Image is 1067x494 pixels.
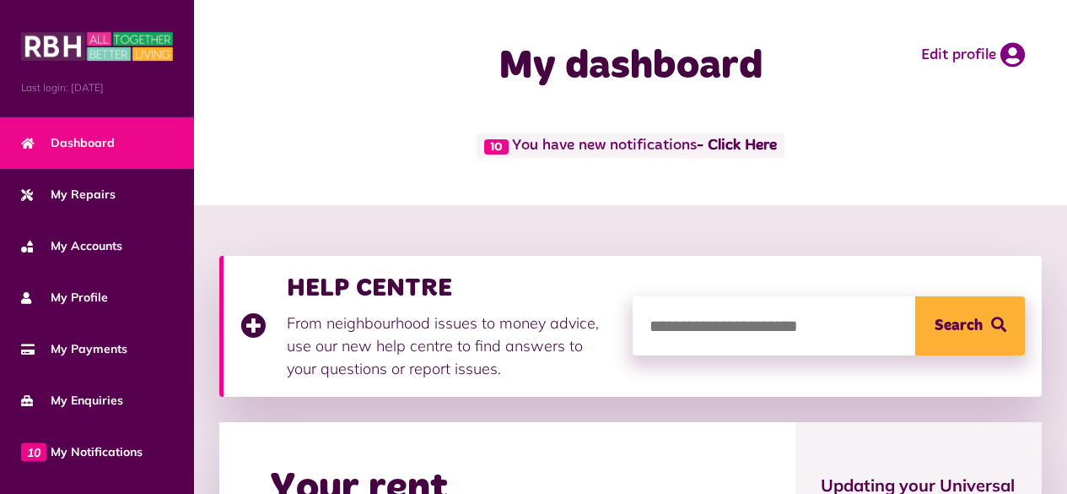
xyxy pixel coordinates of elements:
h1: My dashboard [429,42,833,91]
span: My Payments [21,340,127,358]
span: My Notifications [21,443,143,461]
span: My Profile [21,289,108,307]
span: Last login: [DATE] [21,80,173,95]
span: My Accounts [21,237,122,255]
button: Search [915,296,1025,356]
span: You have new notifications [477,133,784,158]
span: Dashboard [21,134,115,152]
img: MyRBH [21,30,173,63]
span: Search [935,296,983,356]
span: 10 [484,139,509,155]
span: My Repairs [21,186,116,204]
p: From neighbourhood issues to money advice, use our new help centre to find answers to your questi... [287,312,616,380]
span: 10 [21,442,46,461]
a: Edit profile [921,42,1025,68]
a: - Click Here [697,138,777,154]
span: My Enquiries [21,392,123,410]
h3: HELP CENTRE [287,273,616,303]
